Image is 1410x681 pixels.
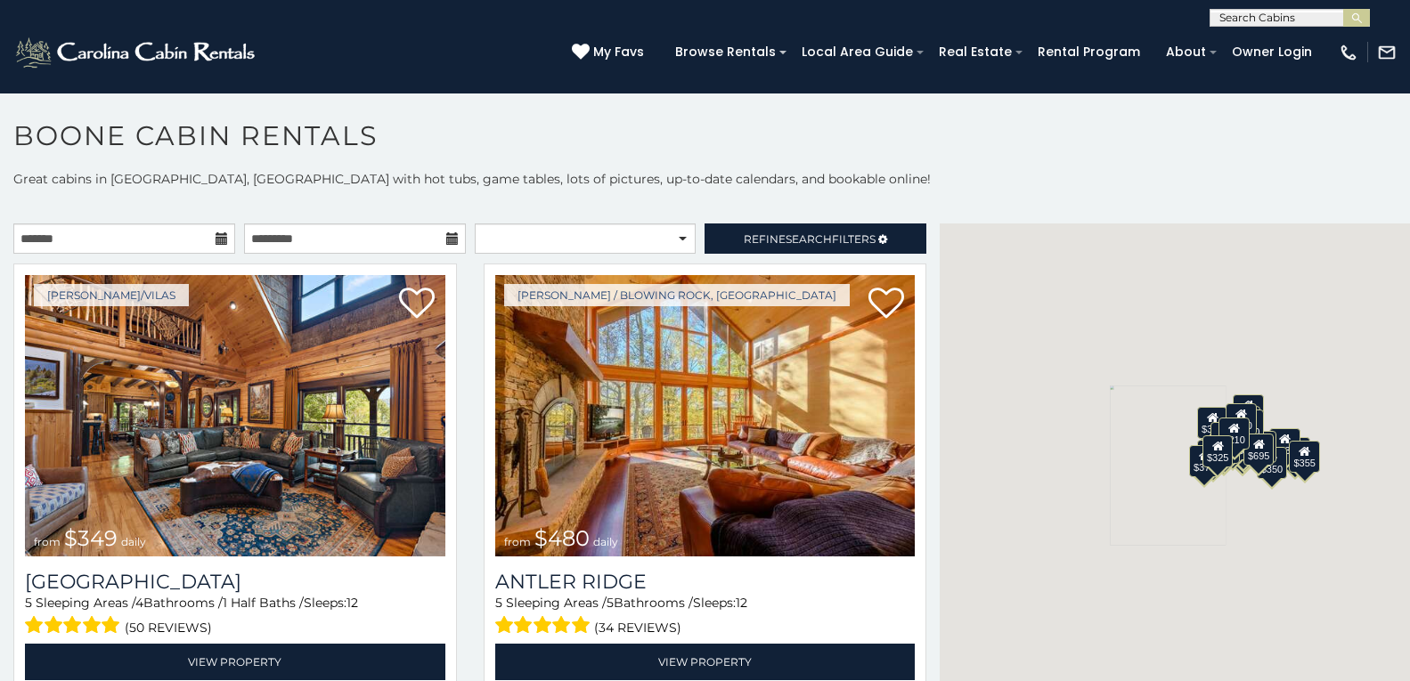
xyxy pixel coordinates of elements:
[34,284,189,306] a: [PERSON_NAME]/Vilas
[399,286,435,323] a: Add to favorites
[1290,441,1320,473] div: $355
[607,595,614,611] span: 5
[736,595,747,611] span: 12
[25,594,445,639] div: Sleeping Areas / Bathrooms / Sleeps:
[25,275,445,556] img: 1714398500_thumbnail.jpeg
[504,535,531,548] span: from
[593,535,618,548] span: daily
[1257,447,1287,479] div: $350
[572,43,648,62] a: My Favs
[495,595,502,611] span: 5
[34,535,61,548] span: from
[25,570,445,594] a: [GEOGRAPHIC_DATA]
[13,35,260,70] img: White-1-2.png
[1029,38,1149,66] a: Rental Program
[744,232,876,246] span: Refine Filters
[64,525,118,551] span: $349
[534,525,590,551] span: $480
[1234,393,1264,426] div: $525
[495,275,916,556] a: from $480 daily
[1189,444,1219,476] div: $375
[25,644,445,680] a: View Property
[1197,406,1227,438] div: $305
[346,595,358,611] span: 12
[1243,434,1274,466] div: $695
[121,535,146,548] span: daily
[125,616,212,639] span: (50 reviews)
[25,570,445,594] h3: Diamond Creek Lodge
[25,595,32,611] span: 5
[1227,434,1258,466] div: $315
[495,594,916,639] div: Sleeping Areas / Bathrooms / Sleeps:
[594,616,681,639] span: (34 reviews)
[1202,434,1233,466] div: $325
[135,595,143,611] span: 4
[495,644,916,680] a: View Property
[705,223,926,254] a: RefineSearchFilters
[793,38,922,66] a: Local Area Guide
[1377,43,1397,62] img: mail-regular-white.png
[666,38,785,66] a: Browse Rentals
[1339,43,1358,62] img: phone-regular-white.png
[504,284,850,306] a: [PERSON_NAME] / Blowing Rock, [GEOGRAPHIC_DATA]
[495,275,916,556] img: 1714397585_thumbnail.jpeg
[223,595,304,611] span: 1 Half Baths /
[495,570,916,594] a: Antler Ridge
[930,38,1021,66] a: Real Estate
[593,43,644,61] span: My Favs
[868,286,904,323] a: Add to favorites
[1226,402,1256,434] div: $320
[1269,428,1300,460] div: $930
[1218,418,1249,450] div: $210
[786,232,832,246] span: Search
[25,275,445,556] a: from $349 daily
[1157,38,1215,66] a: About
[1223,38,1321,66] a: Owner Login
